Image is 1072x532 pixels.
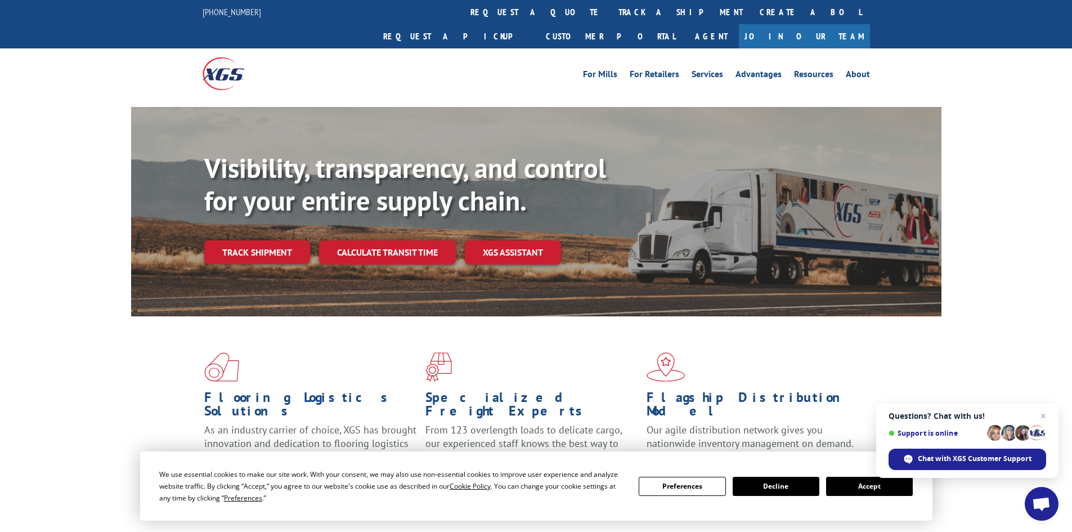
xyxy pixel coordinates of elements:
a: Customer Portal [537,24,684,48]
a: Agent [684,24,739,48]
span: Our agile distribution network gives you nationwide inventory management on demand. [647,423,854,450]
a: XGS ASSISTANT [465,240,561,265]
a: For Retailers [630,70,679,82]
div: Cookie Consent Prompt [140,451,932,521]
a: Join Our Team [739,24,870,48]
a: About [846,70,870,82]
a: For Mills [583,70,617,82]
img: xgs-icon-total-supply-chain-intelligence-red [204,352,239,382]
h1: Flagship Distribution Model [647,391,859,423]
span: Support is online [889,429,983,437]
b: Visibility, transparency, and control for your entire supply chain. [204,150,606,218]
div: We use essential cookies to make our site work. With your consent, we may also use non-essential ... [159,468,625,504]
a: Calculate transit time [319,240,456,265]
span: Preferences [224,493,262,503]
a: Advantages [735,70,782,82]
span: As an industry carrier of choice, XGS has brought innovation and dedication to flooring logistics... [204,423,416,463]
h1: Flooring Logistics Solutions [204,391,417,423]
button: Preferences [639,477,725,496]
a: Request a pickup [375,24,537,48]
img: xgs-icon-flagship-distribution-model-red [647,352,685,382]
h1: Specialized Freight Experts [425,391,638,423]
a: Services [692,70,723,82]
button: Decline [733,477,819,496]
p: From 123 overlength loads to delicate cargo, our experienced staff knows the best way to move you... [425,423,638,473]
a: Track shipment [204,240,310,264]
span: Chat with XGS Customer Support [918,454,1031,464]
span: Chat with XGS Customer Support [889,449,1046,470]
a: [PHONE_NUMBER] [203,6,261,17]
a: Resources [794,70,833,82]
span: Questions? Chat with us! [889,412,1046,421]
span: Cookie Policy [450,481,491,491]
button: Accept [826,477,913,496]
img: xgs-icon-focused-on-flooring-red [425,352,452,382]
a: Open chat [1025,487,1058,521]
